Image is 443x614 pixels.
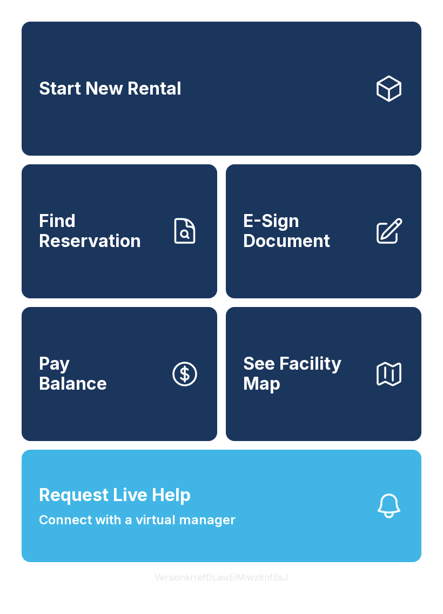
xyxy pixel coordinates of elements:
span: See Facility Map [243,354,365,393]
span: Pay Balance [39,354,107,393]
span: Connect with a virtual manager [39,510,236,530]
span: Find Reservation [39,211,161,251]
span: Request Live Help [39,482,191,508]
a: E-Sign Document [226,164,421,298]
span: E-Sign Document [243,211,365,251]
a: Find Reservation [22,164,217,298]
button: Request Live HelpConnect with a virtual manager [22,450,421,562]
button: See Facility Map [226,307,421,441]
span: Start New Rental [39,79,182,99]
button: VersionkrrefDLawElMlwz8nfSsJ [146,562,297,592]
button: PayBalance [22,307,217,441]
a: Start New Rental [22,22,421,156]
